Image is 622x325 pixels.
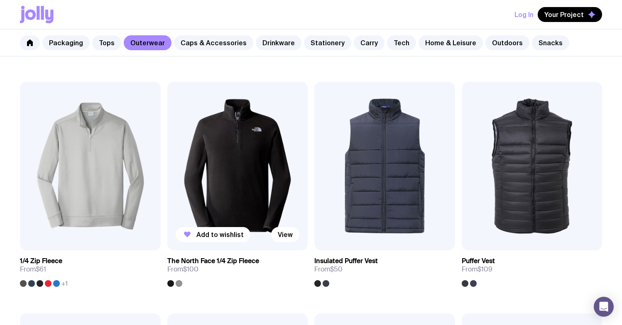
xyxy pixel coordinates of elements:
h3: The North Face 1/4 Zip Fleece [167,257,259,265]
span: $109 [478,265,492,274]
h3: Insulated Puffer Vest [314,257,378,265]
a: The North Face 1/4 Zip FleeceFrom$100 [167,250,308,287]
a: Outdoors [485,35,529,50]
a: Tech [387,35,416,50]
span: $100 [183,265,198,274]
span: From [167,265,198,274]
a: Outerwear [124,35,171,50]
span: Add to wishlist [196,230,244,239]
span: Your Project [544,10,584,19]
span: From [20,265,46,274]
a: 1/4 Zip FleeceFrom$61+1 [20,250,161,287]
a: Snacks [532,35,569,50]
a: Stationery [304,35,351,50]
a: Tops [92,35,121,50]
h3: 1/4 Zip Fleece [20,257,62,265]
button: Log In [514,7,534,22]
span: From [462,265,492,274]
span: +1 [61,280,68,287]
a: Puffer VestFrom$109 [462,250,602,287]
a: Caps & Accessories [174,35,253,50]
h3: Puffer Vest [462,257,495,265]
a: View [271,227,299,242]
div: Open Intercom Messenger [594,297,614,317]
button: Add to wishlist [176,227,250,242]
a: Packaging [42,35,90,50]
a: Insulated Puffer VestFrom$50 [314,250,455,287]
span: $61 [36,265,46,274]
span: From [314,265,343,274]
a: Carry [354,35,384,50]
a: Home & Leisure [419,35,483,50]
a: Drinkware [256,35,301,50]
button: Your Project [538,7,602,22]
span: $50 [330,265,343,274]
